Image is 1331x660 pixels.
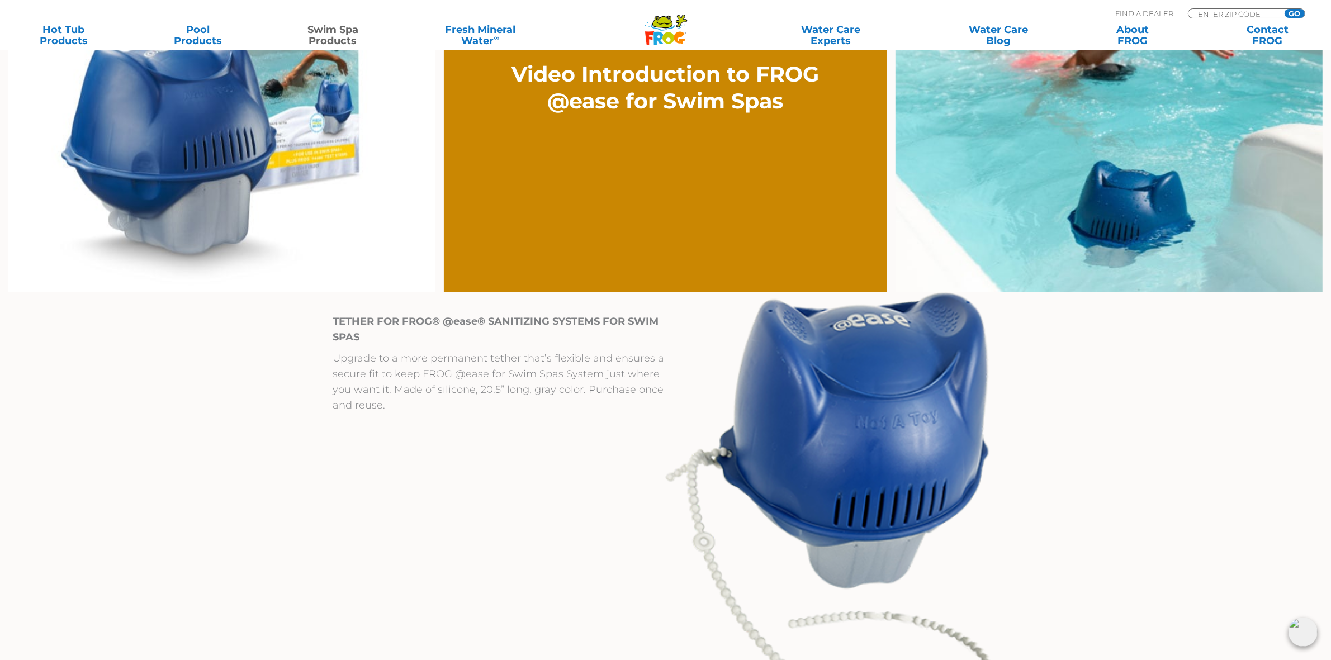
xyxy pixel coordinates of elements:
[946,24,1050,46] a: Water CareBlog
[1215,24,1320,46] a: ContactFROG
[510,61,821,115] h2: Video Introduction to FROG @ease for Swim Spas
[415,24,546,46] a: Fresh MineralWater∞
[11,24,116,46] a: Hot TubProducts
[1081,24,1185,46] a: AboutFROG
[1285,9,1305,18] input: GO
[333,350,665,413] p: Upgrade to a more permanent tether that’s flexible and ensures a secure fit to keep FROG @ease fo...
[1115,8,1173,18] p: Find A Dealer
[281,24,385,46] a: Swim SpaProducts
[146,24,250,46] a: PoolProducts
[333,315,659,343] strong: TETHER FOR FROG® @ease® SANITIZING SYSTEMS FOR SWIM SPAS
[1197,9,1272,18] input: Zip Code Form
[1289,618,1318,647] img: openIcon
[494,33,500,42] sup: ∞
[746,24,916,46] a: Water CareExperts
